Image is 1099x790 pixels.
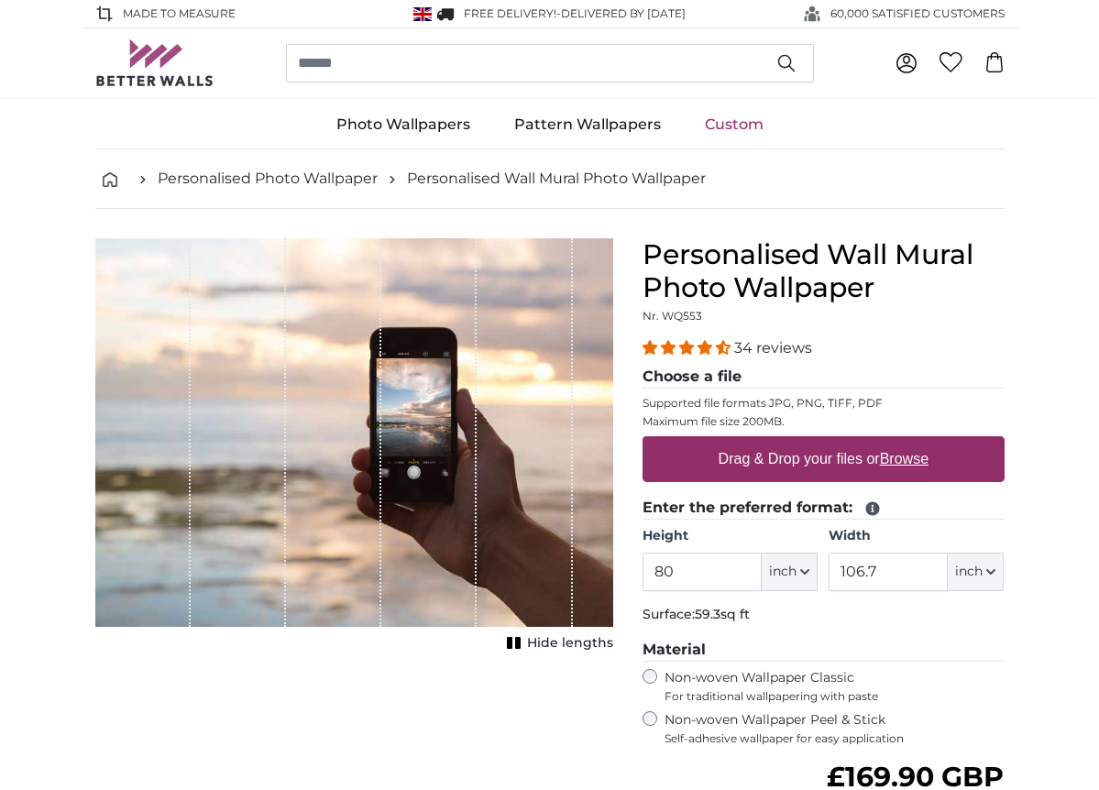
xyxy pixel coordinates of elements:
[158,168,378,190] a: Personalised Photo Wallpaper
[643,606,1005,624] p: Surface:
[123,5,236,22] span: Made to Measure
[643,639,1005,662] legend: Material
[561,6,686,20] span: Delivered by [DATE]
[665,669,1005,704] label: Non-woven Wallpaper Classic
[643,238,1005,304] h1: Personalised Wall Mural Photo Wallpaper
[880,451,929,466] u: Browse
[643,414,1005,429] p: Maximum file size 200MB.
[762,553,818,591] button: inch
[643,309,702,323] span: Nr. WQ553
[665,731,1005,746] span: Self-adhesive wallpaper for easy application
[643,366,1005,389] legend: Choose a file
[955,563,983,581] span: inch
[643,396,1005,411] p: Supported file formats JPG, PNG, TIFF, PDF
[830,5,1005,22] span: 60,000 SATISFIED CUSTOMERS
[695,606,750,622] span: 59.3sq ft
[314,101,492,148] a: Photo Wallpapers
[407,168,706,190] a: Personalised Wall Mural Photo Wallpaper
[643,497,1005,520] legend: Enter the preferred format:
[95,149,1005,209] nav: breadcrumbs
[769,563,797,581] span: inch
[683,101,786,148] a: Custom
[95,39,214,86] img: Betterwalls
[665,689,1005,704] span: For traditional wallpapering with paste
[643,527,818,545] label: Height
[492,101,683,148] a: Pattern Wallpapers
[948,553,1004,591] button: inch
[665,711,1005,746] label: Non-woven Wallpaper Peel & Stick
[501,631,613,656] button: Hide lengths
[95,238,613,656] div: 1 of 1
[527,634,613,653] span: Hide lengths
[643,339,734,357] span: 4.32 stars
[710,441,935,477] label: Drag & Drop your files or
[464,6,556,20] span: FREE delivery!
[829,527,1004,545] label: Width
[556,6,686,20] span: -
[413,7,432,21] img: United Kingdom
[734,339,812,357] span: 34 reviews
